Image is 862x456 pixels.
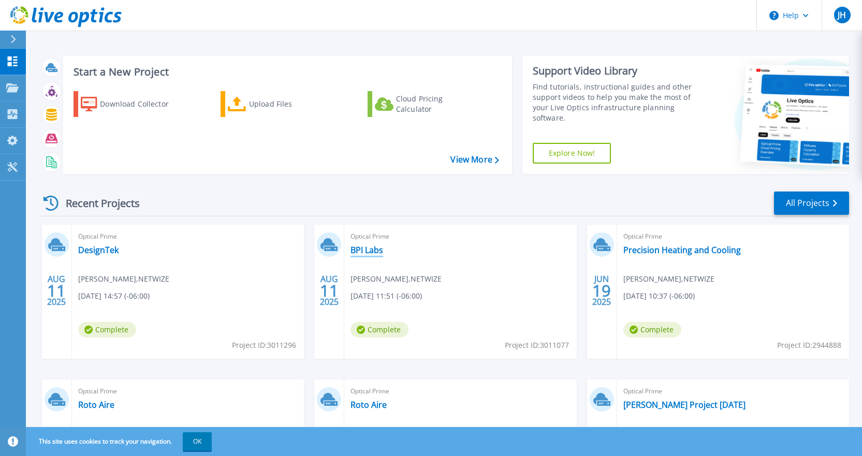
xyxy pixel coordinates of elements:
a: Cloud Pricing Calculator [368,91,483,117]
span: [DATE] 11:51 (-06:00) [350,290,422,302]
span: 19 [592,286,611,295]
span: Complete [350,322,408,337]
div: Cloud Pricing Calculator [396,94,479,114]
div: Download Collector [100,94,183,114]
h3: Start a New Project [74,66,499,78]
div: Recent Projects [40,190,154,216]
span: Project ID: 3011077 [505,340,569,351]
span: [DATE] 10:37 (-06:00) [623,290,695,302]
span: JH [838,11,846,19]
span: This site uses cookies to track your navigation. [28,432,212,451]
a: Roto Aire [350,400,387,410]
span: Complete [78,322,136,337]
a: Roto Aire [78,400,114,410]
span: Complete [623,322,681,337]
a: Explore Now! [533,143,611,164]
span: Optical Prime [78,231,298,242]
div: Support Video Library [533,64,698,78]
span: [PERSON_NAME] , NETWIZE [78,273,169,285]
a: DesignTek [78,245,119,255]
span: Project ID: 3011296 [232,340,296,351]
span: Optical Prime [78,386,298,397]
div: AUG 2025 [47,272,66,310]
a: [PERSON_NAME] Project [DATE] [623,400,746,410]
span: [DATE] 14:57 (-06:00) [78,290,150,302]
div: JUN 2025 [592,272,611,310]
span: Optical Prime [350,231,570,242]
a: All Projects [774,192,849,215]
span: [PERSON_NAME] , NETWIZE [350,273,442,285]
a: View More [450,155,499,165]
span: Optical Prime [350,386,570,397]
div: Upload Files [249,94,332,114]
div: Find tutorials, instructional guides and other support videos to help you make the most of your L... [533,82,698,123]
span: Project ID: 2944888 [777,340,841,351]
button: OK [183,432,212,451]
span: Optical Prime [623,231,843,242]
a: Upload Files [221,91,336,117]
a: Download Collector [74,91,189,117]
a: Precision Heating and Cooling [623,245,741,255]
span: [PERSON_NAME] , NETWIZE [623,273,714,285]
span: 11 [47,286,66,295]
a: BPI Labs [350,245,383,255]
div: AUG 2025 [319,272,339,310]
span: 11 [320,286,339,295]
span: Optical Prime [623,386,843,397]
